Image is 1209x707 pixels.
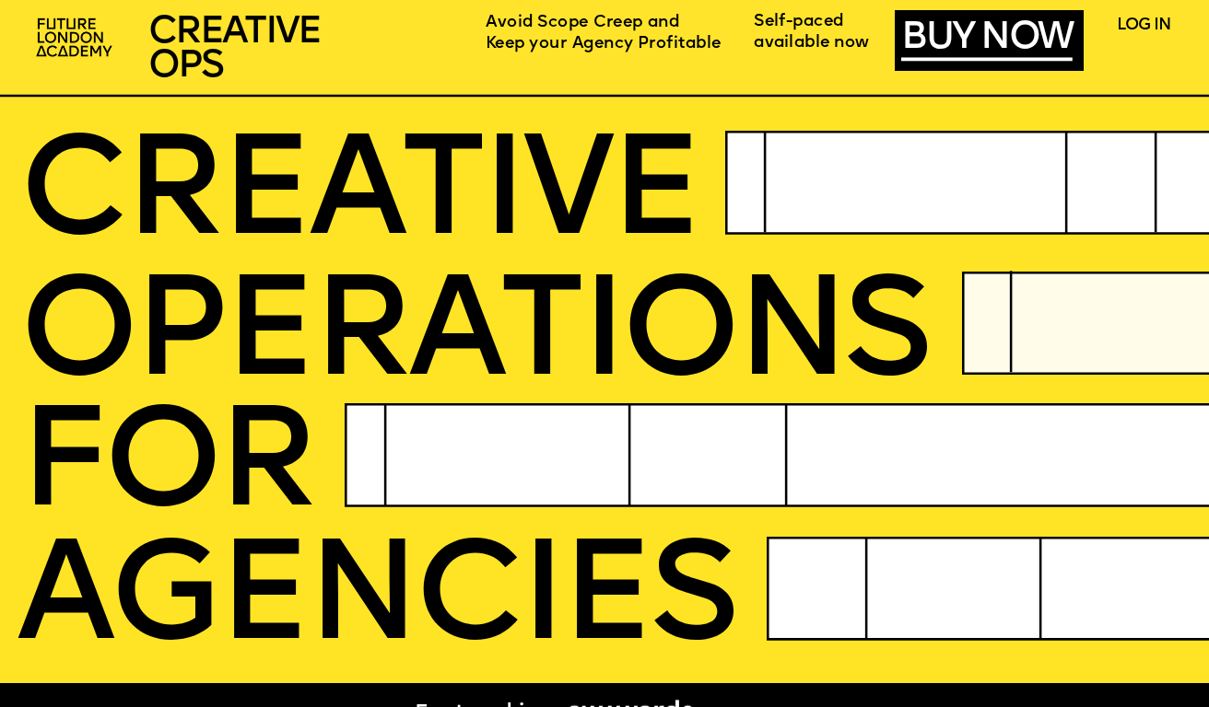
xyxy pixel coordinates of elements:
img: upload-2f72e7a8-3806-41e8-b55b-d754ac055a4a.png [29,11,123,66]
span: available now [754,34,870,52]
span: Keep your Agency Profitable [486,35,721,52]
span: OPERatioNS [19,268,929,410]
span: CREATIVE OPS [148,14,320,86]
a: BUY NOW [901,20,1072,62]
span: Avoid Scope Creep and [486,14,679,31]
span: CREATIVE [19,126,698,268]
a: LOG IN [1117,17,1170,34]
span: AGENCIES [17,532,734,674]
span: Self-paced [754,13,843,30]
span: FOR [19,399,313,540]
